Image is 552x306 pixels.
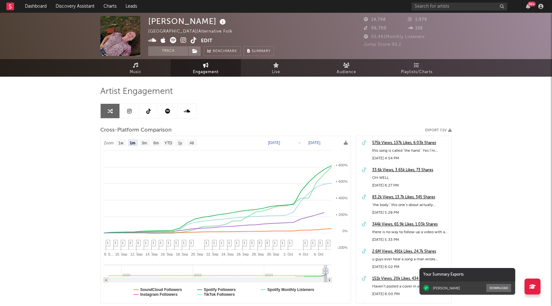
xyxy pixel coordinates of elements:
[206,252,218,256] text: 22. Sep
[137,241,139,245] span: 3
[204,292,235,297] text: TikTok Followers
[372,256,448,263] div: u guys ever hear a song a man wrote sometimes? love them u go kings
[372,182,448,189] div: [DATE] 6:27 PM
[319,241,321,245] span: 1
[327,241,329,245] span: 1
[425,128,452,132] button: Export CSV
[266,241,268,245] span: 3
[364,35,425,39] span: 95,481 Monthly Listeners
[372,209,448,217] div: [DATE] 5:28 PM
[213,48,237,55] span: Benchmark
[335,180,348,183] text: + 600%
[205,241,207,245] span: 1
[272,68,280,76] span: Live
[267,287,314,292] text: Spotify Monthly Listeners
[122,241,124,245] span: 1
[171,59,241,77] a: Engagement
[433,286,460,290] div: [PERSON_NAME]
[236,241,238,245] span: 1
[148,28,247,35] div: [GEOGRAPHIC_DATA] | Alternative Folk
[165,141,172,145] text: YTD
[308,141,320,145] text: [DATE]
[252,50,271,53] span: Summary
[140,292,178,297] text: Instagram Followers
[140,287,182,292] text: SoundCloud Followers
[107,241,109,245] span: 1
[312,241,314,245] span: 1
[419,268,515,281] div: Your Summary Exports
[372,263,448,271] div: [DATE] 6:02 PM
[284,252,293,256] text: 2. Oct
[267,252,279,256] text: 30. Sep
[104,141,114,145] text: Zoom
[130,141,135,145] text: 1m
[411,3,507,11] input: Search for artists
[130,252,142,256] text: 12. Sep
[289,241,291,245] span: 1
[220,241,222,245] span: 1
[372,166,448,174] a: 33.6k Views, 3.65k Likes, 73 Shares
[364,18,386,22] span: 14,748
[528,2,536,6] div: 99 +
[335,196,348,200] text: + 400%
[183,241,185,245] span: 1
[176,252,188,256] text: 18. Sep
[146,252,158,256] text: 14. Sep
[148,16,227,27] div: [PERSON_NAME]
[372,283,448,290] div: Haven’t posted a cover in ages. Here’s Where the Story Ends ofc! I sang the second verse like the...
[372,139,448,147] a: 575k Views, 137k Likes, 6.03k Shares
[221,252,234,256] text: 24. Sep
[335,213,348,217] text: + 200%
[401,68,433,76] span: Playlists/Charts
[243,241,245,245] span: 1
[526,4,530,9] button: 99+
[204,46,241,56] a: Benchmark
[237,252,249,256] text: 26. Sep
[142,141,147,145] text: 3m
[148,46,188,56] button: Track
[100,59,171,77] a: Music
[252,252,264,256] text: 28. Sep
[178,141,182,145] text: 1y
[258,241,260,245] span: 3
[244,46,274,56] button: Summary
[119,141,124,145] text: 1w
[372,147,448,155] div: this song is called ‘the hand.’ Yes I’m putting it on streaming. this is a run through of the who...
[154,141,159,145] text: 6m
[372,221,448,228] div: 344k Views, 65.9k Likes, 1.03k Shares
[281,241,283,245] span: 1
[364,42,401,47] span: Jump Score: 95.2
[372,236,448,244] div: [DATE] 5:33 PM
[372,155,448,162] div: [DATE] 4:54 PM
[372,201,448,209] div: ‘the body.’ this one’s about actually slamming my finger [DATE] and also the feeling when u see a...
[251,241,253,245] span: 3
[204,287,236,292] text: Spotify Followers
[486,284,511,292] button: Download
[100,88,173,96] span: Artist Engagement
[193,68,218,76] span: Engagement
[241,59,311,77] a: Live
[114,241,116,245] span: 1
[372,275,448,283] a: 151k Views, 20k Likes, 434 Shares
[297,141,301,145] text: →
[408,18,427,22] span: 1,979
[167,241,169,245] span: 1
[190,241,192,245] span: 1
[191,252,203,256] text: 20. Sep
[335,163,348,167] text: + 800%
[342,229,348,233] text: 0%
[129,241,131,245] span: 2
[372,228,448,236] div: there is no way to follow up a video with a million views so my tactic is to sing the same song w...
[299,252,308,256] text: 4. Oct
[161,252,173,256] text: 16. Sep
[372,194,448,201] div: 83.2k Views, 13.7k Likes, 345 Shares
[372,248,448,256] a: 2.6M Views, 491k Likes, 24.7k Shares
[314,252,323,256] text: 6. Oct
[115,252,127,256] text: 10. Sep
[228,241,230,245] span: 1
[304,241,306,245] span: 1
[311,59,381,77] a: Audience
